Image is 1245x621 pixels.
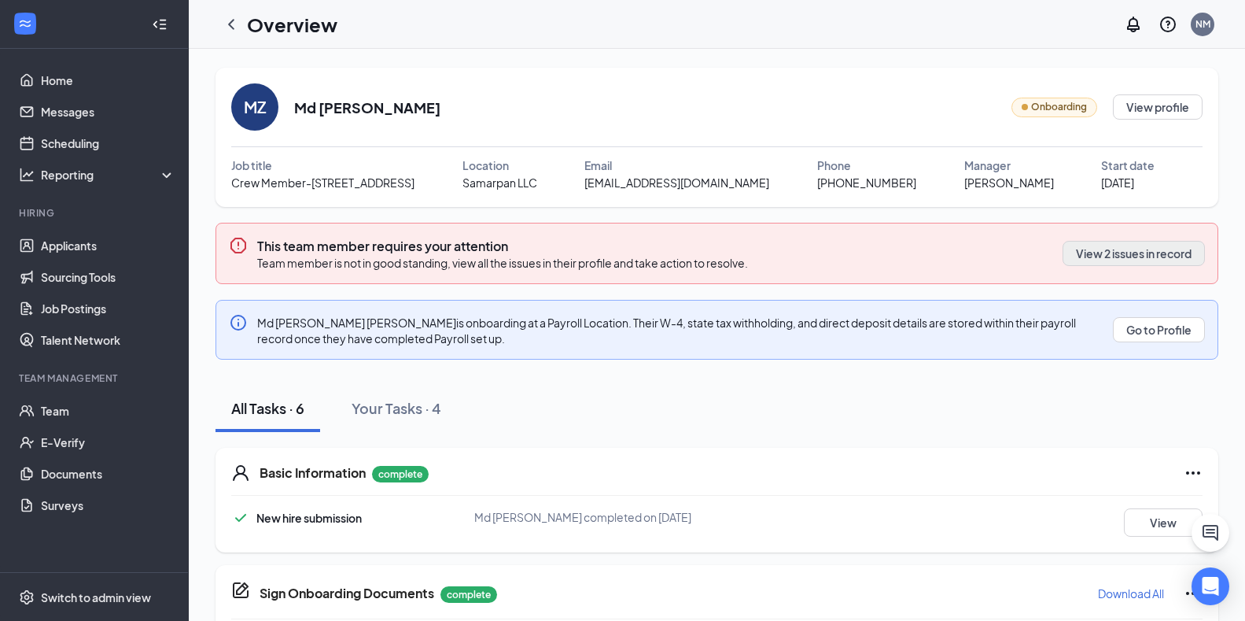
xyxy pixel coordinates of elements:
[352,398,441,418] div: Your Tasks · 4
[1192,567,1229,605] div: Open Intercom Messenger
[584,174,769,191] span: [EMAIL_ADDRESS][DOMAIN_NAME]
[152,17,168,32] svg: Collapse
[964,174,1054,191] span: [PERSON_NAME]
[41,230,175,261] a: Applicants
[257,238,748,255] h3: This team member requires your attention
[1201,523,1220,542] svg: ChatActive
[257,316,1076,346] span: Md [PERSON_NAME] [PERSON_NAME] is onboarding at a Payroll Location. Their W-4, state tax withhold...
[257,256,748,270] span: Team member is not in good standing, view all the issues in their profile and take action to reso...
[229,313,248,332] svg: Info
[1184,464,1203,482] svg: Ellipses
[41,261,175,293] a: Sourcing Tools
[222,15,241,34] svg: ChevronLeft
[41,395,175,427] a: Team
[231,157,272,174] span: Job title
[41,96,175,128] a: Messages
[231,581,250,600] svg: CompanyDocumentIcon
[462,157,509,174] span: Location
[231,464,250,482] svg: User
[1101,157,1155,174] span: Start date
[41,167,176,183] div: Reporting
[260,585,434,602] h5: Sign Onboarding Documents
[1195,17,1210,31] div: NM
[817,174,916,191] span: [PHONE_NUMBER]
[260,464,366,482] h5: Basic Information
[817,157,851,174] span: Phone
[229,236,248,255] svg: Error
[231,174,414,191] span: Crew Member-[STREET_ADDRESS]
[19,206,172,220] div: Hiring
[19,371,172,385] div: Team Management
[17,16,33,31] svg: WorkstreamLogo
[294,98,440,117] h2: Md [PERSON_NAME]
[231,398,304,418] div: All Tasks · 6
[1063,241,1205,266] button: View 2 issues in record
[1124,15,1143,34] svg: Notifications
[41,490,175,521] a: Surveys
[1097,581,1165,606] button: Download All
[1124,508,1203,537] button: View
[247,11,337,38] h1: Overview
[256,511,362,525] span: New hire submission
[1113,94,1203,120] button: View profile
[1158,15,1177,34] svg: QuestionInfo
[41,65,175,96] a: Home
[41,128,175,159] a: Scheduling
[231,508,250,527] svg: Checkmark
[584,157,612,174] span: Email
[19,167,35,183] svg: Analysis
[244,96,267,118] div: MZ
[964,157,1011,174] span: Manager
[474,510,691,524] span: Md [PERSON_NAME] completed on [DATE]
[1192,514,1229,552] button: ChatActive
[41,324,175,356] a: Talent Network
[41,590,151,605] div: Switch to admin view
[1098,586,1164,601] p: Download All
[1101,174,1134,191] span: [DATE]
[41,427,175,458] a: E-Verify
[1184,584,1203,603] svg: Ellipses
[19,590,35,605] svg: Settings
[1031,100,1087,115] span: Onboarding
[372,466,429,482] p: complete
[462,174,537,191] span: Samarpan LLC
[1113,317,1205,342] button: Go to Profile
[41,293,175,324] a: Job Postings
[440,586,497,603] p: complete
[41,458,175,490] a: Documents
